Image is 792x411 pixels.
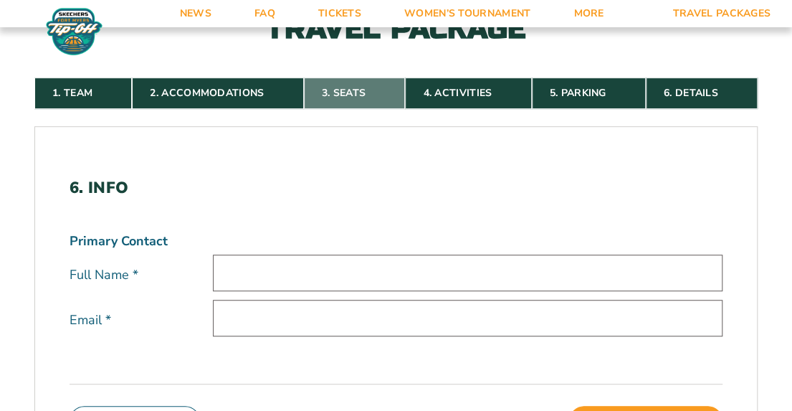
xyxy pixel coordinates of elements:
a: 2. Accommodations [132,77,303,109]
label: Email * [70,311,213,329]
a: 4. Activities [405,77,531,109]
img: Fort Myers Tip-Off [43,7,105,56]
strong: Primary Contact [70,232,168,250]
a: 3. Seats [304,77,406,109]
a: 5. Parking [532,77,646,109]
label: Full Name * [70,266,213,284]
h2: 6. Info [70,179,722,197]
a: 1. Team [34,77,132,109]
